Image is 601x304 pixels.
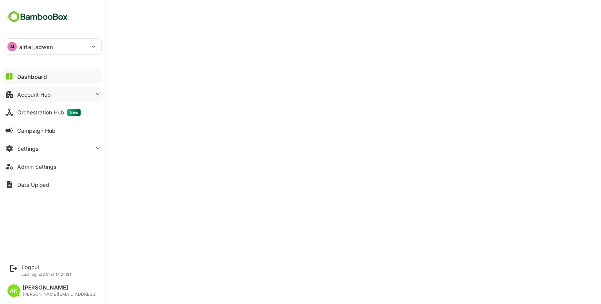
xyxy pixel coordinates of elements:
span: New [67,109,81,116]
div: Dashboard [17,73,47,80]
div: [PERSON_NAME][EMAIL_ADDRESS] [23,292,97,297]
div: Orchestration Hub [17,109,81,116]
div: [PERSON_NAME] [23,284,97,291]
p: airtel_sdwan [19,43,53,51]
div: Admin Settings [17,163,56,170]
p: Last login: [DATE] 17:21 IST [22,272,72,277]
button: Settings [4,141,102,156]
div: AK [7,284,20,297]
div: Data Upload [17,181,49,188]
div: AIairtel_sdwan [4,39,101,54]
button: Orchestration HubNew [4,105,102,120]
button: Campaign Hub [4,123,102,138]
button: Data Upload [4,177,102,192]
div: Account Hub [17,91,51,98]
button: Dashboard [4,69,102,84]
div: AI [7,42,17,51]
button: Admin Settings [4,159,102,174]
div: Settings [17,145,38,152]
div: Campaign Hub [17,127,56,134]
img: BambooboxFullLogoMark.5f36c76dfaba33ec1ec1367b70bb1252.svg [4,9,70,24]
button: Account Hub [4,87,102,102]
div: Logout [22,264,72,270]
